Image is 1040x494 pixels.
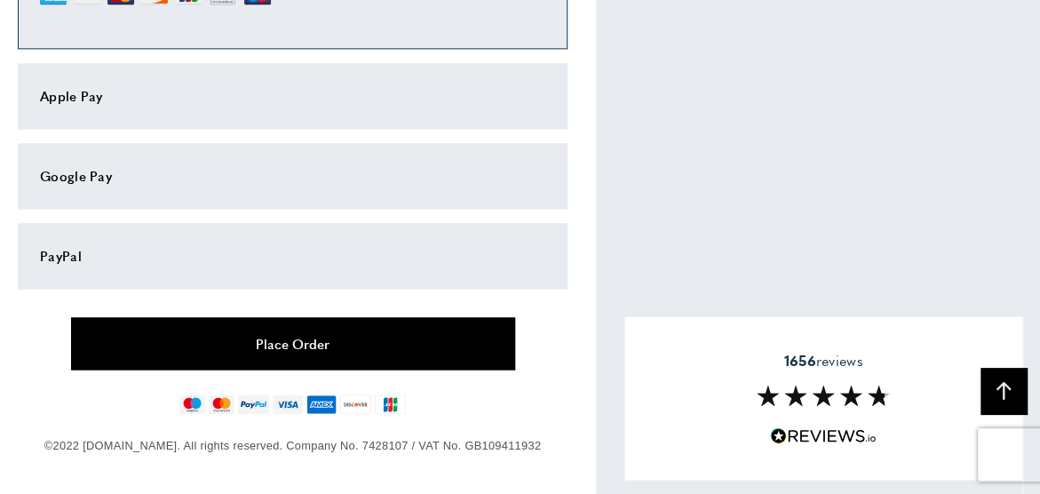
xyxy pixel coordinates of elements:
img: Reviews section [757,385,890,406]
img: jcb [375,394,406,414]
div: PayPal [40,245,545,267]
img: paypal [238,394,269,414]
span: reviews [783,352,862,370]
img: visa [273,394,302,414]
div: Google Pay [40,165,545,187]
img: american-express [306,394,337,414]
img: Reviews.io 5 stars [770,427,877,444]
strong: 1656 [783,350,815,370]
img: discover [340,394,371,414]
img: mastercard [209,394,234,414]
button: Place Order [71,317,515,370]
img: maestro [179,394,205,414]
div: Apple Pay [40,85,545,107]
span: ©2022 [DOMAIN_NAME]. All rights reserved. Company No. 7428107 / VAT No. GB109411932 [44,438,541,451]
